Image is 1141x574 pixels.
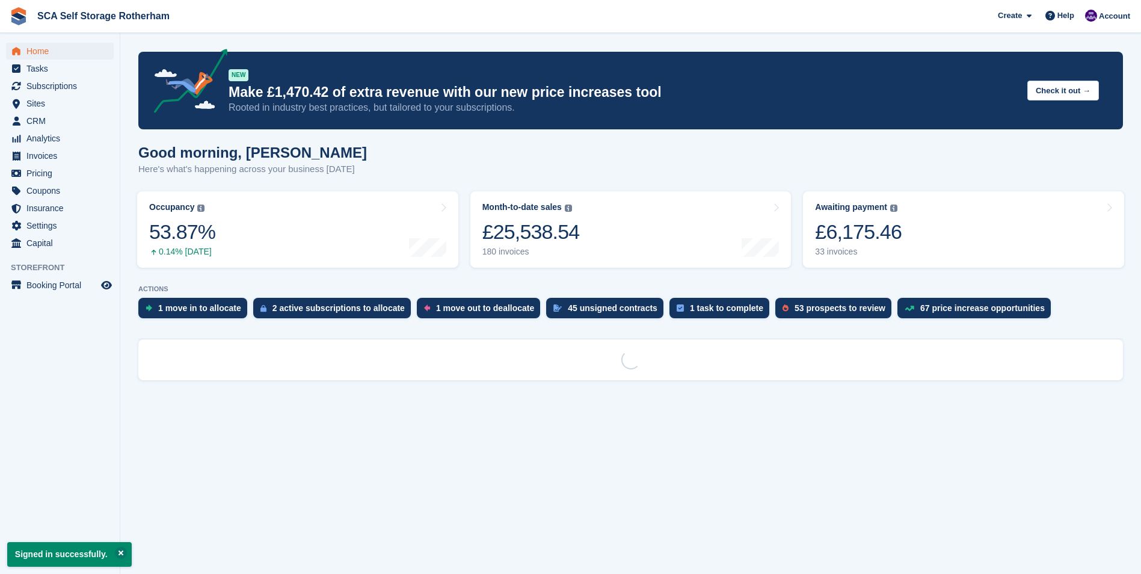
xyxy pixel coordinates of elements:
span: Booking Portal [26,277,99,294]
span: Storefront [11,262,120,274]
img: task-75834270c22a3079a89374b754ae025e5fb1db73e45f91037f5363f120a921f8.svg [677,304,684,312]
div: 180 invoices [482,247,580,257]
div: 45 unsigned contracts [568,303,657,313]
span: Insurance [26,200,99,217]
img: active_subscription_to_allocate_icon-d502201f5373d7db506a760aba3b589e785aa758c864c3986d89f69b8ff3... [260,304,266,312]
div: 2 active subscriptions to allocate [272,303,405,313]
a: Month-to-date sales £25,538.54 180 invoices [470,191,792,268]
img: move_outs_to_deallocate_icon-f764333ba52eb49d3ac5e1228854f67142a1ed5810a6f6cc68b1a99e826820c5.svg [424,304,430,312]
div: £25,538.54 [482,220,580,244]
div: 33 invoices [815,247,902,257]
span: Pricing [26,165,99,182]
img: contract_signature_icon-13c848040528278c33f63329250d36e43548de30e8caae1d1a13099fd9432cc5.svg [553,304,562,312]
a: 1 move out to deallocate [417,298,546,324]
a: Preview store [99,278,114,292]
h1: Good morning, [PERSON_NAME] [138,144,367,161]
div: NEW [229,69,248,81]
img: prospect-51fa495bee0391a8d652442698ab0144808aea92771e9ea1ae160a38d050c398.svg [783,304,789,312]
a: menu [6,277,114,294]
a: menu [6,147,114,164]
img: icon-info-grey-7440780725fd019a000dd9b08b2336e03edf1995a4989e88bcd33f0948082b44.svg [890,205,897,212]
a: menu [6,235,114,252]
a: menu [6,95,114,112]
a: 53 prospects to review [775,298,897,324]
a: 67 price increase opportunities [897,298,1057,324]
a: menu [6,43,114,60]
a: menu [6,130,114,147]
span: Account [1099,10,1130,22]
span: Subscriptions [26,78,99,94]
div: 53.87% [149,220,215,244]
div: 1 task to complete [690,303,763,313]
a: menu [6,60,114,77]
div: 67 price increase opportunities [920,303,1045,313]
div: 1 move in to allocate [158,303,241,313]
p: ACTIONS [138,285,1123,293]
div: Awaiting payment [815,202,887,212]
p: Here's what's happening across your business [DATE] [138,162,367,176]
img: icon-info-grey-7440780725fd019a000dd9b08b2336e03edf1995a4989e88bcd33f0948082b44.svg [565,205,572,212]
span: Invoices [26,147,99,164]
span: Coupons [26,182,99,199]
img: stora-icon-8386f47178a22dfd0bd8f6a31ec36ba5ce8667c1dd55bd0f319d3a0aa187defe.svg [10,7,28,25]
span: Help [1057,10,1074,22]
div: Occupancy [149,202,194,212]
a: Occupancy 53.87% 0.14% [DATE] [137,191,458,268]
span: Create [998,10,1022,22]
a: 2 active subscriptions to allocate [253,298,417,324]
p: Rooted in industry best practices, but tailored to your subscriptions. [229,101,1018,114]
span: Home [26,43,99,60]
a: Awaiting payment £6,175.46 33 invoices [803,191,1124,268]
img: Kelly Neesham [1085,10,1097,22]
a: menu [6,217,114,234]
a: 45 unsigned contracts [546,298,669,324]
span: Sites [26,95,99,112]
span: Analytics [26,130,99,147]
img: icon-info-grey-7440780725fd019a000dd9b08b2336e03edf1995a4989e88bcd33f0948082b44.svg [197,205,205,212]
a: SCA Self Storage Rotherham [32,6,174,26]
p: Signed in successfully. [7,542,132,567]
img: price-adjustments-announcement-icon-8257ccfd72463d97f412b2fc003d46551f7dbcb40ab6d574587a9cd5c0d94... [144,49,228,117]
a: menu [6,165,114,182]
div: Month-to-date sales [482,202,562,212]
img: price_increase_opportunities-93ffe204e8149a01c8c9dc8f82e8f89637d9d84a8eef4429ea346261dce0b2c0.svg [905,306,914,311]
img: move_ins_to_allocate_icon-fdf77a2bb77ea45bf5b3d319d69a93e2d87916cf1d5bf7949dd705db3b84f3ca.svg [146,304,152,312]
span: Tasks [26,60,99,77]
span: CRM [26,113,99,129]
div: 1 move out to deallocate [436,303,534,313]
a: menu [6,78,114,94]
p: Make £1,470.42 of extra revenue with our new price increases tool [229,84,1018,101]
a: menu [6,200,114,217]
a: 1 move in to allocate [138,298,253,324]
div: £6,175.46 [815,220,902,244]
span: Capital [26,235,99,252]
span: Settings [26,217,99,234]
a: 1 task to complete [669,298,775,324]
div: 0.14% [DATE] [149,247,215,257]
a: menu [6,182,114,199]
a: menu [6,113,114,129]
div: 53 prospects to review [795,303,885,313]
button: Check it out → [1027,81,1099,100]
